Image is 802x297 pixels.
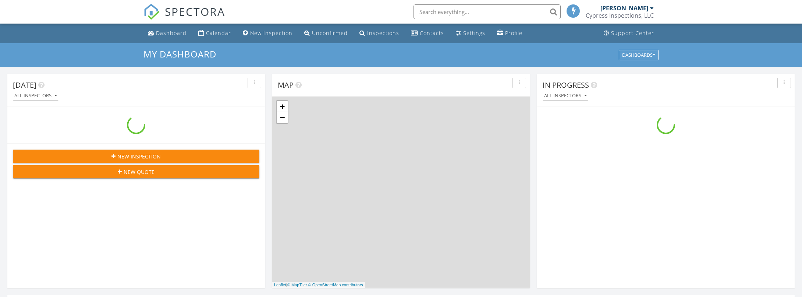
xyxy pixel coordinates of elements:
div: Support Center [611,29,654,36]
span: New Inspection [117,153,161,160]
a: Settings [453,27,488,40]
div: Calendar [206,29,231,36]
div: Dashboards [622,52,655,57]
button: New Quote [13,165,259,178]
a: Dashboard [145,27,189,40]
a: Support Center [601,27,657,40]
span: Map [278,80,294,90]
span: [DATE] [13,80,36,90]
div: Profile [505,29,522,36]
input: Search everything... [414,4,561,19]
a: © OpenStreetMap contributors [308,283,363,287]
div: All Inspectors [544,93,587,98]
span: New Quote [124,168,155,176]
div: Contacts [420,29,444,36]
a: © MapTiler [287,283,307,287]
a: Unconfirmed [301,27,351,40]
div: [PERSON_NAME] [600,4,648,12]
button: New Inspection [13,150,259,163]
a: Zoom out [277,112,288,123]
span: In Progress [543,80,589,90]
button: Dashboards [619,50,659,60]
div: Unconfirmed [312,29,348,36]
button: All Inspectors [543,91,588,101]
a: Inspections [356,27,402,40]
div: Dashboard [156,29,187,36]
span: My Dashboard [143,48,216,60]
span: SPECTORA [165,4,225,19]
div: New Inspection [250,29,292,36]
img: The Best Home Inspection Software - Spectora [143,4,160,20]
div: | [272,282,365,288]
a: New Inspection [240,27,295,40]
div: Cypress Inspections, LLC [586,12,654,19]
a: Zoom in [277,101,288,112]
a: Profile [494,27,525,40]
a: Contacts [408,27,447,40]
button: All Inspectors [13,91,58,101]
a: Calendar [195,27,234,40]
div: All Inspectors [14,93,57,98]
a: Leaflet [274,283,286,287]
a: SPECTORA [143,10,225,25]
div: Settings [463,29,485,36]
div: Inspections [367,29,399,36]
